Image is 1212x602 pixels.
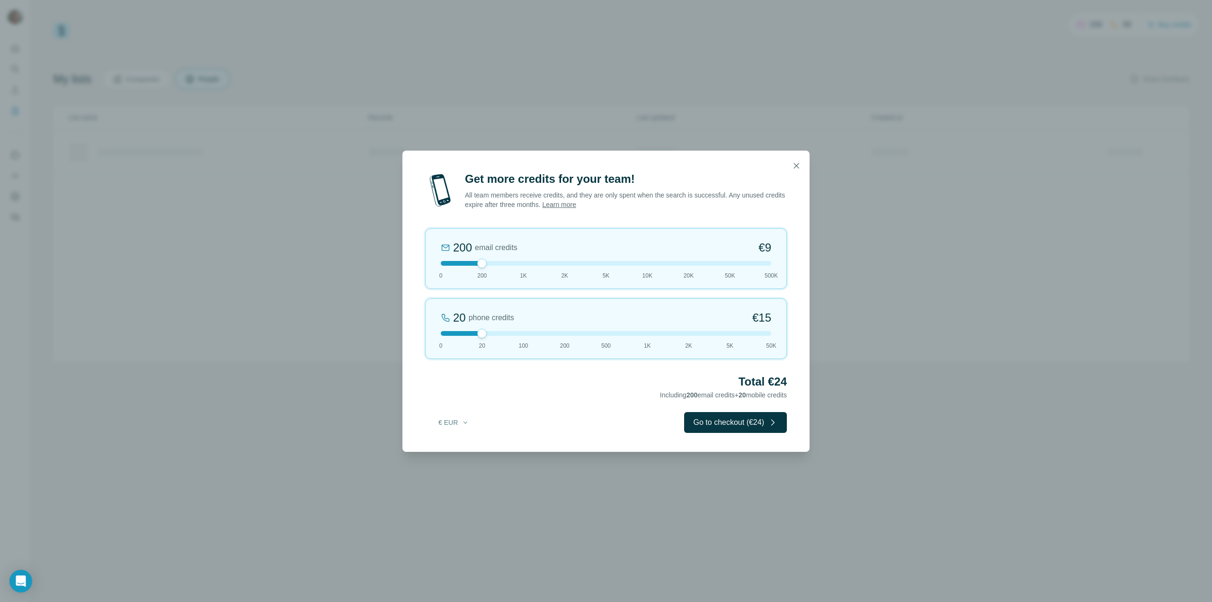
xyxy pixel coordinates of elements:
[9,570,32,593] div: Open Intercom Messenger
[766,341,776,350] span: 50K
[752,310,771,325] span: €15
[686,391,697,399] span: 200
[644,341,651,350] span: 1K
[518,341,528,350] span: 100
[520,271,527,280] span: 1K
[601,341,611,350] span: 500
[432,414,476,431] button: € EUR
[479,341,485,350] span: 20
[603,271,610,280] span: 5K
[660,391,787,399] span: Including email credits + mobile credits
[758,240,771,255] span: €9
[453,240,472,255] div: 200
[765,271,778,280] span: 500K
[465,190,787,209] p: All team members receive credits, and they are only spent when the search is successful. Any unus...
[726,341,733,350] span: 5K
[475,242,517,253] span: email credits
[453,310,466,325] div: 20
[739,391,746,399] span: 20
[477,271,487,280] span: 200
[469,312,514,323] span: phone credits
[425,171,455,209] img: mobile-phone
[542,201,576,208] a: Learn more
[684,412,787,433] button: Go to checkout (€24)
[642,271,652,280] span: 10K
[725,271,735,280] span: 50K
[560,341,570,350] span: 200
[425,374,787,389] h2: Total €24
[684,271,694,280] span: 20K
[561,271,568,280] span: 2K
[439,271,443,280] span: 0
[685,341,692,350] span: 2K
[439,341,443,350] span: 0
